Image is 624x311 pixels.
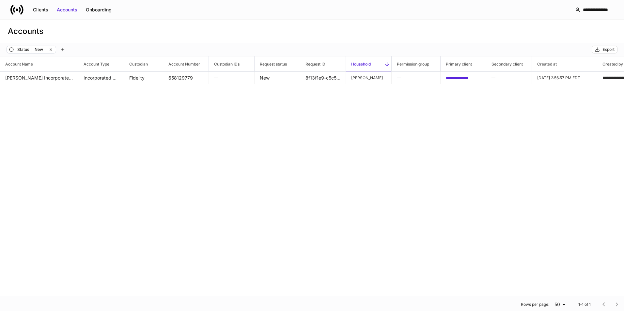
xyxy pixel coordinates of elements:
[255,56,300,71] span: Request status
[17,46,29,53] p: Status
[351,75,386,81] p: [PERSON_NAME]
[486,61,523,67] h6: Secondary client
[124,72,163,84] td: Fidelity
[491,75,526,81] h6: —
[209,56,254,71] span: Custodian IDs
[300,61,325,67] h6: Request ID
[552,301,568,308] div: 50
[29,5,53,15] button: Clients
[441,61,472,67] h6: Primary client
[441,72,486,84] td: 0e62e8d1-520a-41b7-9db4-b09e110b61d3
[346,56,391,71] span: Household
[82,5,116,15] button: Onboarding
[300,56,346,71] span: Request ID
[486,56,532,71] span: Secondary client
[163,56,209,71] span: Account Number
[163,61,200,67] h6: Account Number
[35,46,43,53] p: New
[78,61,109,67] h6: Account Type
[86,7,112,13] div: Onboarding
[255,72,300,84] td: New
[392,56,440,71] span: Permission group
[78,72,124,84] td: Incorporated Organization
[532,72,597,84] td: 2025-09-22T18:56:57.908Z
[124,56,163,71] span: Custodian
[124,61,148,67] h6: Custodian
[592,46,617,53] button: Export
[209,61,240,67] h6: Custodian IDs
[33,7,48,13] div: Clients
[53,5,82,15] button: Accounts
[57,7,77,13] div: Accounts
[78,56,124,71] span: Account Type
[578,302,591,307] p: 1–1 of 1
[300,72,346,84] td: 8f13f1e9-c5c5-43d5-b56d-b6b6985451fd
[597,61,623,67] h6: Created by
[397,75,435,81] h6: —
[532,56,597,71] span: Created at
[602,47,615,52] div: Export
[214,75,249,81] h6: —
[392,61,429,67] h6: Permission group
[163,72,209,84] td: 658129779
[521,302,549,307] p: Rows per page:
[441,56,486,71] span: Primary client
[255,61,287,67] h6: Request status
[8,26,43,37] h3: Accounts
[532,61,557,67] h6: Created at
[537,75,592,81] p: [DATE] 2:56:57 PM EDT
[346,61,371,67] h6: Household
